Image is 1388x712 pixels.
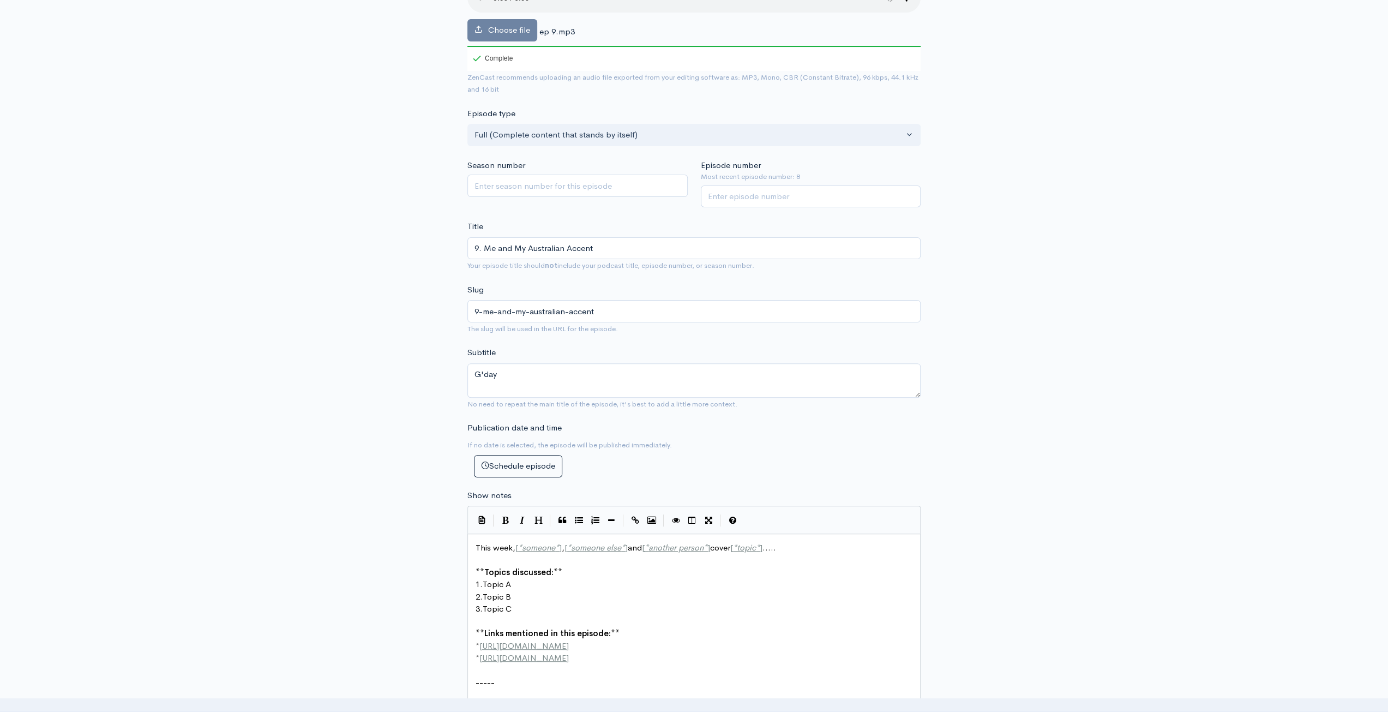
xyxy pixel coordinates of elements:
[467,124,921,146] button: Full (Complete content that stands by itself)
[467,159,525,172] label: Season number
[623,514,624,527] i: |
[701,186,921,208] input: Enter episode number
[467,237,921,260] input: What is the episode's title?
[483,591,511,602] span: Topic B
[467,46,515,71] div: Complete
[530,512,546,529] button: Heading
[514,512,530,529] button: Italic
[564,542,567,553] span: [
[474,129,904,141] div: Full (Complete content that stands by itself)
[760,542,762,553] span: ]
[515,542,518,553] span: [
[467,175,688,197] input: Enter season number for this episode
[467,300,921,322] input: title-of-episode
[737,542,756,553] span: topic
[554,512,570,529] button: Quote
[473,55,513,62] div: Complete
[497,512,514,529] button: Bold
[701,159,761,172] label: Episode number
[476,579,483,589] span: 1.
[570,512,587,529] button: Generic List
[467,284,484,296] label: Slug
[493,514,494,527] i: |
[684,512,700,529] button: Toggle Side by Side
[467,399,737,409] small: No need to repeat the main title of the episode, it's best to add a little more context.
[484,567,554,577] span: Topics discussed:
[488,25,530,35] span: Choose file
[625,542,628,553] span: ]
[539,26,575,37] span: ep 9.mp3
[550,514,551,527] i: |
[642,542,645,553] span: [
[701,171,921,182] small: Most recent episode number: 8
[474,455,562,477] button: Schedule episode
[587,512,603,529] button: Numbered List
[668,512,684,529] button: Toggle Preview
[476,677,495,687] span: -----
[467,107,515,120] label: Episode type
[663,514,664,527] i: |
[467,422,562,434] label: Publication date and time
[627,512,644,529] button: Create Link
[571,542,621,553] span: someone else
[473,511,490,528] button: Insert Show Notes Template
[479,641,569,651] span: [URL][DOMAIN_NAME]
[479,653,569,663] span: [URL][DOMAIN_NAME]
[603,512,620,529] button: Insert Horizontal Line
[730,542,733,553] span: [
[724,512,741,529] button: Markdown Guide
[476,542,776,553] span: This week, , and cover .....
[476,603,483,614] span: 3.
[467,346,496,359] label: Subtitle
[648,542,704,553] span: another person
[545,261,557,270] strong: not
[483,603,512,614] span: Topic C
[467,440,672,450] small: If no date is selected, the episode will be published immediately.
[484,628,611,638] span: Links mentioned in this episode:
[644,512,660,529] button: Insert Image
[467,46,921,47] div: 100%
[707,542,710,553] span: ]
[467,324,618,333] small: The slug will be used in the URL for the episode.
[467,261,754,270] small: Your episode title should include your podcast title, episode number, or season number.
[720,514,721,527] i: |
[467,73,918,94] small: ZenCast recommends uploading an audio file exported from your editing software as: MP3, Mono, CBR...
[467,489,512,502] label: Show notes
[700,512,717,529] button: Toggle Fullscreen
[559,542,562,553] span: ]
[483,579,511,589] span: Topic A
[476,591,483,602] span: 2.
[467,220,483,233] label: Title
[522,542,555,553] span: someone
